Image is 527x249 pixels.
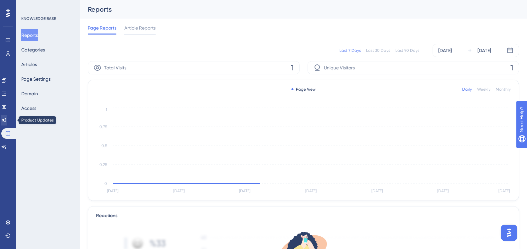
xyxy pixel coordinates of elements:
[477,46,491,54] div: [DATE]
[21,58,37,70] button: Articles
[339,48,361,53] div: Last 7 Days
[437,189,449,193] tspan: [DATE]
[173,189,185,193] tspan: [DATE]
[124,24,156,32] span: Article Reports
[366,48,390,53] div: Last 30 Days
[395,48,419,53] div: Last 90 Days
[16,2,42,10] span: Need Help?
[305,189,317,193] tspan: [DATE]
[21,44,45,56] button: Categories
[510,62,513,73] span: 1
[291,62,294,73] span: 1
[104,181,107,186] tspan: 0
[101,143,107,148] tspan: 0.5
[438,46,452,54] div: [DATE]
[496,87,511,92] div: Monthly
[88,5,502,14] div: Reports
[477,87,490,92] div: Weekly
[371,189,383,193] tspan: [DATE]
[239,189,250,193] tspan: [DATE]
[291,87,316,92] div: Page View
[499,223,519,243] iframe: UserGuiding AI Assistant Launcher
[21,29,38,41] button: Reports
[99,124,107,129] tspan: 0.75
[104,64,126,72] span: Total Visits
[462,87,472,92] div: Daily
[96,212,511,220] div: Reactions
[106,107,107,112] tspan: 1
[107,189,118,193] tspan: [DATE]
[88,24,116,32] span: Page Reports
[498,189,510,193] tspan: [DATE]
[21,88,38,100] button: Domain
[324,64,355,72] span: Unique Visitors
[21,73,51,85] button: Page Settings
[21,16,56,21] div: KNOWLEDGE BASE
[99,162,107,167] tspan: 0.25
[21,102,36,114] button: Access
